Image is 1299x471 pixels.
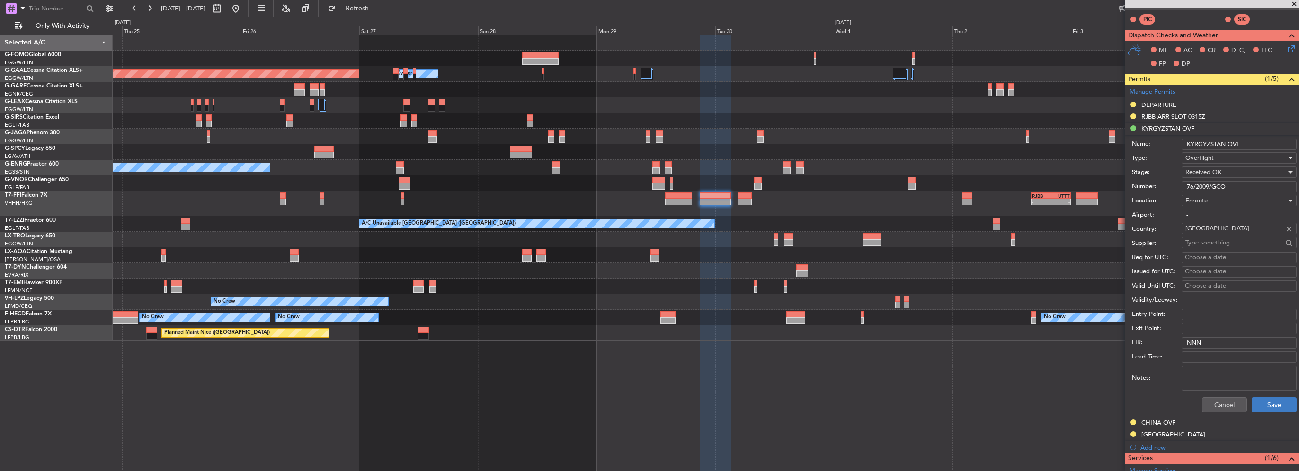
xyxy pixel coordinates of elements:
[5,280,62,286] a: T7-EMIHawker 900XP
[952,26,1071,35] div: Thu 2
[1261,46,1272,55] span: FFC
[1185,235,1282,250] input: Type something...
[5,146,55,151] a: G-SPCYLegacy 650
[161,4,205,13] span: [DATE] - [DATE]
[5,296,24,301] span: 9H-LPZ
[1132,154,1182,163] label: Type:
[1132,338,1182,348] label: FIR:
[5,200,33,207] a: VHHH/HKG
[1141,419,1175,427] div: CHINA OVF
[5,264,67,270] a: T7-DYNChallenger 604
[1252,15,1273,24] div: - -
[5,153,30,160] a: LGAV/ATH
[1202,397,1247,412] button: Cancel
[5,327,25,332] span: CS-DTR
[5,59,33,66] a: EGGW/LTN
[5,233,25,239] span: LX-TRO
[5,137,33,144] a: EGGW/LTN
[1185,281,1293,291] div: Choose a date
[1141,101,1176,109] div: DEPARTURE
[5,161,27,167] span: G-ENRG
[323,1,380,16] button: Refresh
[5,327,57,332] a: CS-DTRFalcon 2000
[1032,199,1051,205] div: -
[834,26,952,35] div: Wed 1
[142,310,164,324] div: No Crew
[5,256,61,263] a: [PERSON_NAME]/QSA
[5,75,33,82] a: EGGW/LTN
[1141,113,1205,121] div: RJBB ARR SLOT 0315Z
[1159,60,1166,69] span: FP
[5,177,69,183] a: G-VNORChallenger 650
[5,90,33,97] a: EGNR/CEG
[1130,87,1175,97] a: Manage Permits
[5,280,23,286] span: T7-EMI
[5,114,59,120] a: G-SIRSCitation Excel
[5,287,33,294] a: LFMN/NCE
[1185,154,1214,162] span: Overflight
[1128,74,1150,85] span: Permits
[1139,14,1155,25] div: PIC
[5,122,29,129] a: EGLF/FAB
[5,106,33,113] a: EGGW/LTN
[1185,196,1208,205] span: Enroute
[1132,352,1182,362] label: Lead Time:
[1128,453,1153,464] span: Services
[5,249,72,254] a: LX-AOACitation Mustang
[1185,253,1293,262] div: Choose a date
[5,52,29,58] span: G-FOMO
[5,240,33,247] a: EGGW/LTN
[115,19,131,27] div: [DATE]
[25,23,100,29] span: Only With Activity
[1141,430,1205,438] div: [GEOGRAPHIC_DATA]
[1132,210,1182,220] label: Airport:
[5,130,60,136] a: G-JAGAPhenom 300
[1071,26,1190,35] div: Fri 3
[5,233,55,239] a: LX-TROLegacy 650
[5,311,26,317] span: F-HECD
[1183,46,1192,55] span: AC
[835,19,851,27] div: [DATE]
[1051,199,1070,205] div: -
[5,68,83,73] a: G-GAALCessna Citation XLS+
[5,146,25,151] span: G-SPCY
[338,5,377,12] span: Refresh
[5,218,24,223] span: T7-LZZI
[1132,168,1182,177] label: Stage:
[1182,60,1190,69] span: DP
[5,218,56,223] a: T7-LZZIPraetor 600
[5,334,29,341] a: LFPB/LBG
[278,310,300,324] div: No Crew
[5,264,26,270] span: T7-DYN
[5,83,83,89] a: G-GARECessna Citation XLS+
[5,184,29,191] a: EGLF/FAB
[1132,182,1182,192] label: Number:
[5,303,32,310] a: LFMD/CEQ
[596,26,715,35] div: Mon 29
[5,99,25,105] span: G-LEAX
[5,311,52,317] a: F-HECDFalcon 7X
[5,114,23,120] span: G-SIRS
[1132,196,1182,206] label: Location:
[5,83,27,89] span: G-GARE
[1252,397,1297,412] button: Save
[5,168,30,175] a: EGSS/STN
[1208,46,1216,55] span: CR
[1132,225,1182,234] label: Country:
[478,26,597,35] div: Sun 28
[1044,310,1066,324] div: No Crew
[1265,453,1279,463] span: (1/6)
[241,26,360,35] div: Fri 26
[5,130,27,136] span: G-JAGA
[1157,15,1179,24] div: - -
[5,177,28,183] span: G-VNOR
[1185,267,1293,277] div: Choose a date
[715,26,834,35] div: Tue 30
[5,192,21,198] span: T7-FFI
[1132,239,1182,248] label: Supplier:
[362,217,516,231] div: A/C Unavailable [GEOGRAPHIC_DATA] ([GEOGRAPHIC_DATA])
[1234,14,1250,25] div: SIC
[1185,221,1282,235] input: Type something...
[5,249,27,254] span: LX-AOA
[1132,310,1182,319] label: Entry Point:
